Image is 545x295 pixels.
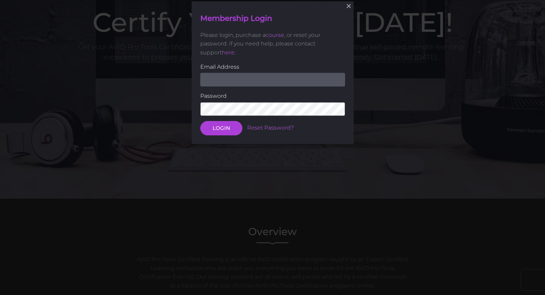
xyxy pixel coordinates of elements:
h4: Membership Login [200,13,345,24]
a: Reset Password? [247,124,294,131]
a: here [222,49,235,56]
label: Email Address [200,63,345,71]
p: Please login, purchase a , or reset your password. If you need help, please contact support . [200,31,345,57]
a: course [266,32,284,38]
label: Password [200,92,345,100]
button: LOGIN [200,121,242,135]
